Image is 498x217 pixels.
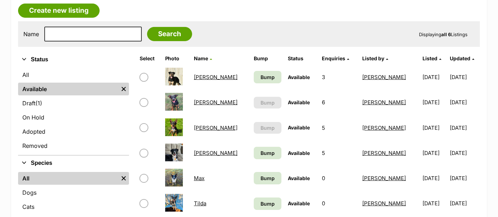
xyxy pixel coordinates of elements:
td: [DATE] [450,141,479,165]
a: [PERSON_NAME] [362,99,406,106]
td: [DATE] [420,65,449,89]
th: Status [285,53,318,64]
a: Available [18,83,118,95]
a: Remove filter [118,172,129,185]
a: Draft [18,97,129,110]
span: translation missing: en.admin.listings.index.attributes.enquiries [322,55,345,61]
span: Listed by [362,55,384,61]
a: [PERSON_NAME] [362,200,406,207]
a: Remove filter [118,83,129,95]
a: Name [194,55,212,61]
a: Listed by [362,55,388,61]
a: [PERSON_NAME] [194,124,237,131]
label: Name [23,31,39,37]
span: Bump [261,149,275,157]
td: [DATE] [450,90,479,115]
td: 0 [319,166,359,190]
td: [DATE] [420,191,449,216]
a: [PERSON_NAME] [362,74,406,80]
a: [PERSON_NAME] [194,99,237,106]
button: Bump [254,122,281,134]
button: Species [18,158,129,168]
a: Max [194,175,205,182]
th: Photo [162,53,190,64]
a: All [18,68,129,81]
a: [PERSON_NAME] [362,175,406,182]
a: Tilda [194,200,206,207]
button: Status [18,55,129,64]
input: Search [147,27,192,41]
a: On Hold [18,111,129,124]
a: [PERSON_NAME] [194,74,237,80]
strong: all 6 [441,32,451,37]
span: Available [288,150,310,156]
td: 0 [319,191,359,216]
a: All [18,172,118,185]
td: [DATE] [420,166,449,190]
a: Bump [254,71,281,83]
span: Updated [450,55,470,61]
th: Bump [251,53,284,64]
a: Listed [423,55,441,61]
span: Available [288,175,310,181]
span: Name [194,55,208,61]
span: (1) [35,99,42,107]
button: Bump [254,97,281,108]
td: [DATE] [420,141,449,165]
a: Create new listing [18,4,100,18]
span: Available [288,200,310,206]
a: Cats [18,200,129,213]
a: Enquiries [322,55,349,61]
span: Listed [423,55,437,61]
span: Available [288,99,310,105]
td: 3 [319,65,359,89]
td: [DATE] [450,65,479,89]
a: Bump [254,172,281,184]
span: Bump [261,174,275,182]
td: [DATE] [420,116,449,140]
a: [PERSON_NAME] [362,124,406,131]
th: Select [137,53,162,64]
span: Available [288,124,310,130]
span: Bump [261,99,275,106]
td: [DATE] [420,90,449,115]
span: Available [288,74,310,80]
span: Displaying Listings [419,32,468,37]
a: Dogs [18,186,129,199]
a: Bump [254,147,281,159]
a: Updated [450,55,474,61]
span: Bump [261,200,275,207]
span: Bump [261,124,275,132]
td: 5 [319,141,359,165]
a: Removed [18,139,129,152]
a: Bump [254,197,281,210]
td: [DATE] [450,166,479,190]
a: [PERSON_NAME] [194,150,237,156]
span: Bump [261,73,275,81]
a: Adopted [18,125,129,138]
td: 6 [319,90,359,115]
div: Status [18,67,129,155]
td: [DATE] [450,116,479,140]
td: [DATE] [450,191,479,216]
a: [PERSON_NAME] [362,150,406,156]
td: 5 [319,116,359,140]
